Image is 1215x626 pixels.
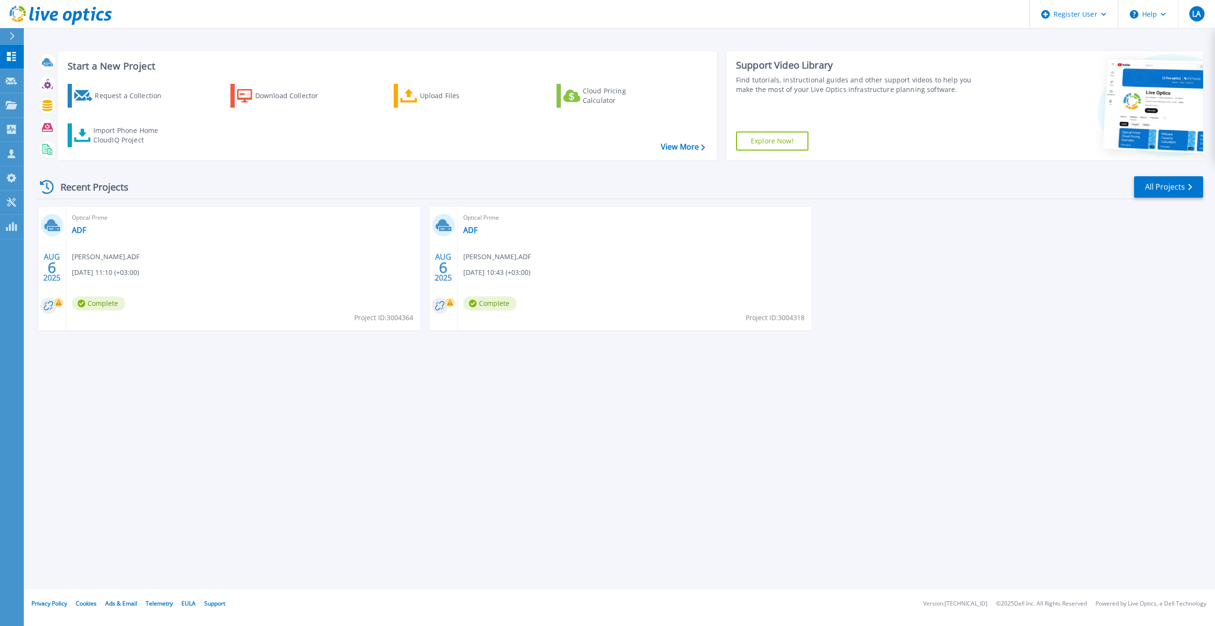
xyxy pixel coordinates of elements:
[48,263,56,272] span: 6
[31,599,67,607] a: Privacy Policy
[95,86,171,105] div: Request a Collection
[463,212,806,223] span: Optical Prime
[72,252,139,262] span: [PERSON_NAME] , ADF
[1095,601,1206,607] li: Powered by Live Optics, a Dell Technology
[463,225,478,235] a: ADF
[37,175,141,199] div: Recent Projects
[463,252,531,262] span: [PERSON_NAME] , ADF
[661,142,705,151] a: View More
[583,86,659,105] div: Cloud Pricing Calculator
[736,75,982,94] div: Find tutorials, instructional guides and other support videos to help you make the most of your L...
[72,296,125,311] span: Complete
[68,84,174,108] a: Request a Collection
[434,250,452,285] div: AUG 2025
[463,267,530,278] span: [DATE] 10:43 (+03:00)
[394,84,500,108] a: Upload Files
[1192,10,1201,18] span: LA
[181,599,196,607] a: EULA
[146,599,173,607] a: Telemetry
[746,313,805,323] span: Project ID: 3004318
[72,212,415,223] span: Optical Prime
[105,599,137,607] a: Ads & Email
[43,250,61,285] div: AUG 2025
[736,131,808,151] a: Explore Now!
[439,263,448,272] span: 6
[255,86,331,105] div: Download Collector
[420,86,496,105] div: Upload Files
[72,267,139,278] span: [DATE] 11:10 (+03:00)
[996,601,1087,607] li: © 2025 Dell Inc. All Rights Reserved
[230,84,337,108] a: Download Collector
[923,601,987,607] li: Version: [TECHNICAL_ID]
[68,61,705,71] h3: Start a New Project
[354,313,413,323] span: Project ID: 3004364
[1134,176,1203,198] a: All Projects
[72,225,86,235] a: ADF
[93,126,168,145] div: Import Phone Home CloudIQ Project
[736,59,982,71] div: Support Video Library
[76,599,97,607] a: Cookies
[204,599,225,607] a: Support
[463,296,517,311] span: Complete
[557,84,663,108] a: Cloud Pricing Calculator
